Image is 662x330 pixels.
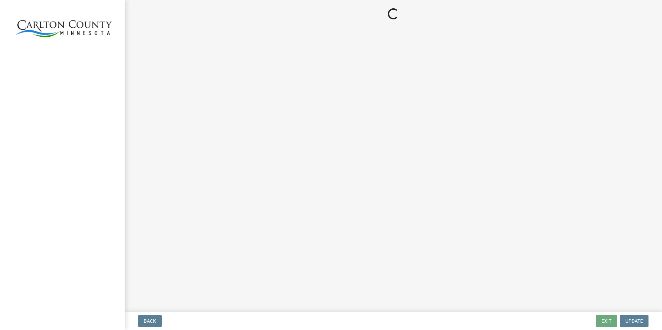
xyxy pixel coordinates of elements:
[138,315,162,327] button: Back
[144,318,156,324] span: Back
[14,7,114,47] img: Carlton County, Minnesota
[625,318,643,324] span: Update
[596,315,617,327] button: Exit
[620,315,648,327] button: Update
